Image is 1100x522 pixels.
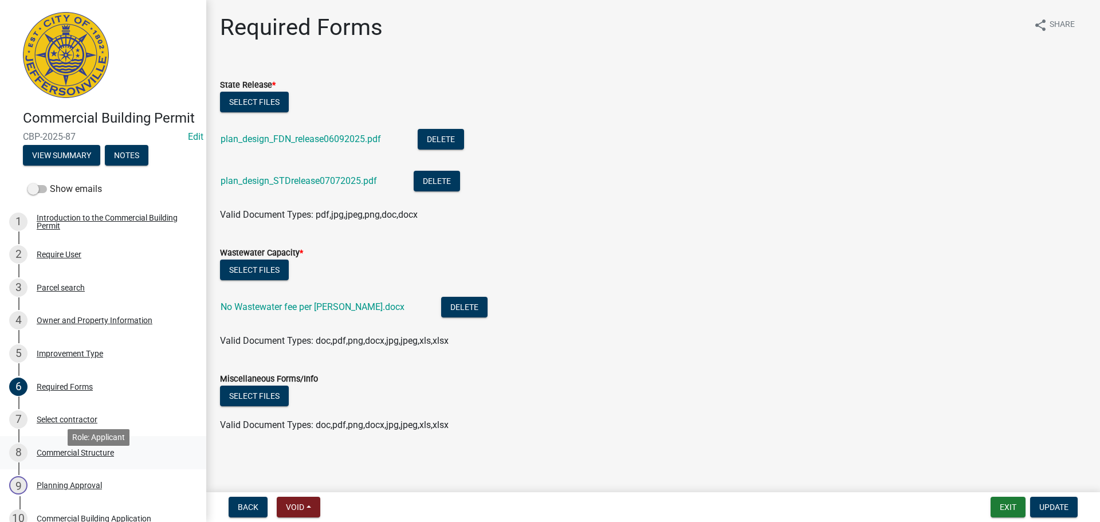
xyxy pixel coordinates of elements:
[221,301,404,312] a: No Wastewater fee per [PERSON_NAME].docx
[220,249,303,257] label: Wastewater Capacity
[220,81,276,89] label: State Release
[1050,18,1075,32] span: Share
[105,151,148,160] wm-modal-confirm: Notes
[9,278,27,297] div: 3
[188,131,203,142] wm-modal-confirm: Edit Application Number
[9,476,27,494] div: 9
[37,383,93,391] div: Required Forms
[23,12,109,98] img: City of Jeffersonville, Indiana
[238,503,258,512] span: Back
[37,415,97,423] div: Select contractor
[220,375,318,383] label: Miscellaneous Forms/Info
[105,145,148,166] button: Notes
[37,449,114,457] div: Commercial Structure
[1034,18,1047,32] i: share
[37,350,103,358] div: Improvement Type
[229,497,268,517] button: Back
[37,481,102,489] div: Planning Approval
[9,311,27,329] div: 4
[37,250,81,258] div: Require User
[414,176,460,187] wm-modal-confirm: Delete Document
[277,497,320,517] button: Void
[220,419,449,430] span: Valid Document Types: doc,pdf,png,docx,jpg,jpeg,xls,xlsx
[220,92,289,112] button: Select files
[441,297,488,317] button: Delete
[37,284,85,292] div: Parcel search
[23,145,100,166] button: View Summary
[9,378,27,396] div: 6
[221,134,381,144] a: plan_design_FDN_release06092025.pdf
[220,335,449,346] span: Valid Document Types: doc,pdf,png,docx,jpg,jpeg,xls,xlsx
[9,344,27,363] div: 5
[220,260,289,280] button: Select files
[23,151,100,160] wm-modal-confirm: Summary
[27,182,102,196] label: Show emails
[9,213,27,231] div: 1
[23,110,197,127] h4: Commercial Building Permit
[9,245,27,264] div: 2
[37,214,188,230] div: Introduction to the Commercial Building Permit
[414,171,460,191] button: Delete
[220,14,383,41] h1: Required Forms
[418,129,464,150] button: Delete
[188,131,203,142] a: Edit
[220,209,418,220] span: Valid Document Types: pdf,jpg,jpeg,png,doc,docx
[286,503,304,512] span: Void
[221,175,377,186] a: plan_design_STDrelease07072025.pdf
[1039,503,1068,512] span: Update
[991,497,1026,517] button: Exit
[418,135,464,146] wm-modal-confirm: Delete Document
[441,303,488,313] wm-modal-confirm: Delete Document
[9,410,27,429] div: 7
[23,131,183,142] span: CBP-2025-87
[68,429,129,446] div: Role: Applicant
[1030,497,1078,517] button: Update
[37,316,152,324] div: Owner and Property Information
[220,386,289,406] button: Select files
[1024,14,1084,36] button: shareShare
[9,443,27,462] div: 8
